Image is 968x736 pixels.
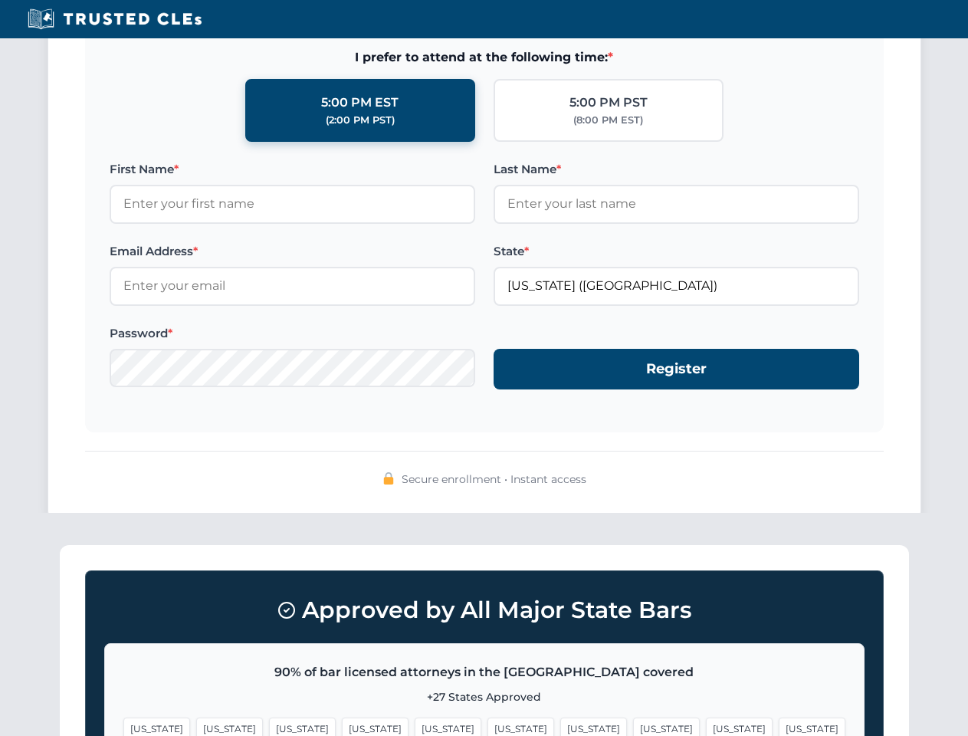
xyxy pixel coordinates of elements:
[110,48,859,67] span: I prefer to attend at the following time:
[494,349,859,389] button: Register
[123,688,845,705] p: +27 States Approved
[123,662,845,682] p: 90% of bar licensed attorneys in the [GEOGRAPHIC_DATA] covered
[23,8,206,31] img: Trusted CLEs
[494,267,859,305] input: Florida (FL)
[569,93,648,113] div: 5:00 PM PST
[494,242,859,261] label: State
[110,160,475,179] label: First Name
[402,471,586,488] span: Secure enrollment • Instant access
[494,185,859,223] input: Enter your last name
[573,113,643,128] div: (8:00 PM EST)
[110,185,475,223] input: Enter your first name
[321,93,399,113] div: 5:00 PM EST
[494,160,859,179] label: Last Name
[110,242,475,261] label: Email Address
[110,324,475,343] label: Password
[382,472,395,485] img: 🔒
[326,113,395,128] div: (2:00 PM PST)
[110,267,475,305] input: Enter your email
[104,590,865,631] h3: Approved by All Major State Bars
